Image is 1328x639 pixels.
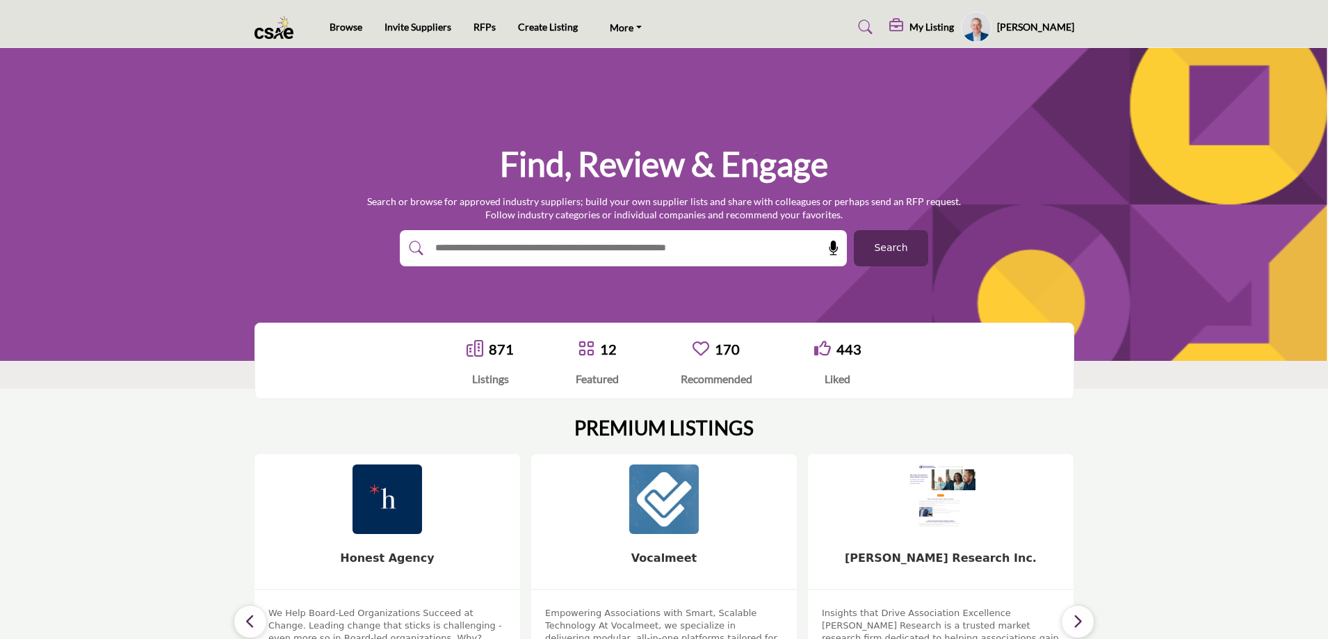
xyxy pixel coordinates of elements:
a: 170 [715,341,740,357]
a: Go to Recommended [693,340,709,359]
span: Search [874,241,907,255]
div: My Listing [889,19,954,35]
img: Bramm Research Inc. [906,464,975,534]
h5: [PERSON_NAME] [997,20,1074,34]
i: Go to Liked [814,340,831,357]
a: 12 [600,341,617,357]
p: Search or browse for approved industry suppliers; build your own supplier lists and share with co... [367,195,961,222]
h1: Find, Review & Engage [500,143,828,186]
button: Search [854,230,928,266]
div: Recommended [681,371,752,387]
img: Site Logo [254,16,301,39]
div: Featured [576,371,619,387]
div: Liked [814,371,861,387]
a: RFPs [473,21,496,33]
h2: PREMIUM LISTINGS [574,416,754,440]
a: 443 [836,341,861,357]
a: [PERSON_NAME] Research Inc. [845,551,1037,565]
a: Browse [330,21,362,33]
a: Honest Agency [340,551,434,565]
a: More [600,17,651,37]
a: Go to Featured [578,340,594,359]
a: Create Listing [518,21,578,33]
b: Bramm Research Inc. [845,551,1037,565]
img: Honest Agency [353,464,422,534]
img: Vocalmeet [629,464,699,534]
a: 871 [489,341,514,357]
a: Vocalmeet [631,551,697,565]
a: Search [845,16,882,38]
button: Show hide supplier dropdown [961,12,991,42]
div: Listings [467,371,514,387]
a: Invite Suppliers [384,21,451,33]
h5: My Listing [909,21,954,33]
